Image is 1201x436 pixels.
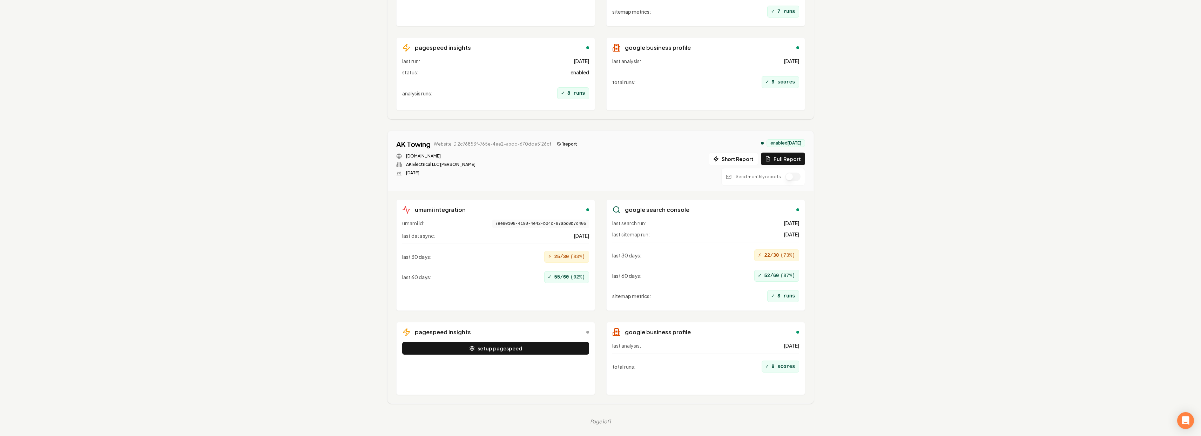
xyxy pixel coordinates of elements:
div: 55/60 [544,271,589,283]
div: 9 scores [762,76,799,88]
span: ⚡ [548,253,552,261]
span: ⚡ [758,251,762,260]
span: [DATE] [784,231,799,238]
span: 7ee80108-4190-4e42-b04c-87abd0b7d406 [492,220,589,228]
span: umami id: [402,220,424,228]
span: last run: [402,58,420,65]
span: status: [402,69,418,76]
span: ✓ [548,273,552,281]
h3: google business profile [625,43,691,52]
h3: google search console [625,206,689,214]
span: ✓ [561,89,565,98]
span: ( 87 %) [780,272,795,279]
span: analysis runs : [402,90,433,97]
button: Short Report [709,153,758,165]
span: last 60 days : [402,274,432,281]
span: sitemap metrics : [612,8,651,15]
div: 9 scores [762,361,799,373]
span: [DATE] [784,220,799,227]
span: [DATE] [574,232,589,239]
div: 8 runs [767,290,799,302]
span: last analysis: [612,342,641,349]
h3: umami integration [415,206,466,214]
span: enabled [571,69,589,76]
span: last analysis: [612,58,641,65]
span: last 60 days : [612,272,642,279]
div: Open Intercom Messenger [1177,412,1194,429]
div: Website [396,153,580,159]
div: enabled [796,208,799,211]
h3: google business profile [625,328,691,336]
div: enabled [586,46,589,49]
span: last data sync: [402,232,435,239]
h3: pagespeed insights [415,43,471,52]
span: total runs : [612,363,636,370]
span: ✓ [771,292,775,300]
span: last 30 days : [402,253,432,260]
span: [DATE] [784,58,799,65]
span: Website ID: 2c76853f-765e-4ee2-abdd-670dde5126cf [434,141,551,147]
button: setup pagespeed [402,342,589,355]
span: last 30 days : [612,252,642,259]
div: 7 runs [767,6,799,18]
div: 25/30 [544,251,589,263]
div: 8 runs [557,87,589,99]
p: Send monthly reports [736,174,781,180]
span: last search run: [612,220,646,227]
button: Full Report [761,153,805,165]
span: ✓ [758,271,762,280]
div: 52/60 [754,270,799,282]
button: 1report [554,140,580,148]
div: enabled [796,331,799,334]
div: 22/30 [754,249,799,261]
span: [DATE] [784,342,799,349]
span: sitemap metrics : [612,293,651,300]
h3: pagespeed insights [415,328,471,336]
div: enabled [586,208,589,211]
div: disabled [586,331,589,334]
span: [DATE] [574,58,589,65]
span: total runs : [612,79,636,86]
a: [DOMAIN_NAME] [406,153,441,159]
div: analytics enabled [761,142,764,145]
span: last sitemap run: [612,231,650,238]
span: ( 92 %) [570,274,585,281]
span: ✓ [771,7,775,16]
a: AK Towing [396,139,431,149]
span: ( 73 %) [780,252,795,259]
span: ( 83 %) [570,253,585,260]
span: ✓ [765,362,769,371]
span: ✓ [765,78,769,86]
div: Page 1 of 1 [590,418,611,425]
div: enabled [DATE] [767,139,805,147]
div: enabled [796,46,799,49]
